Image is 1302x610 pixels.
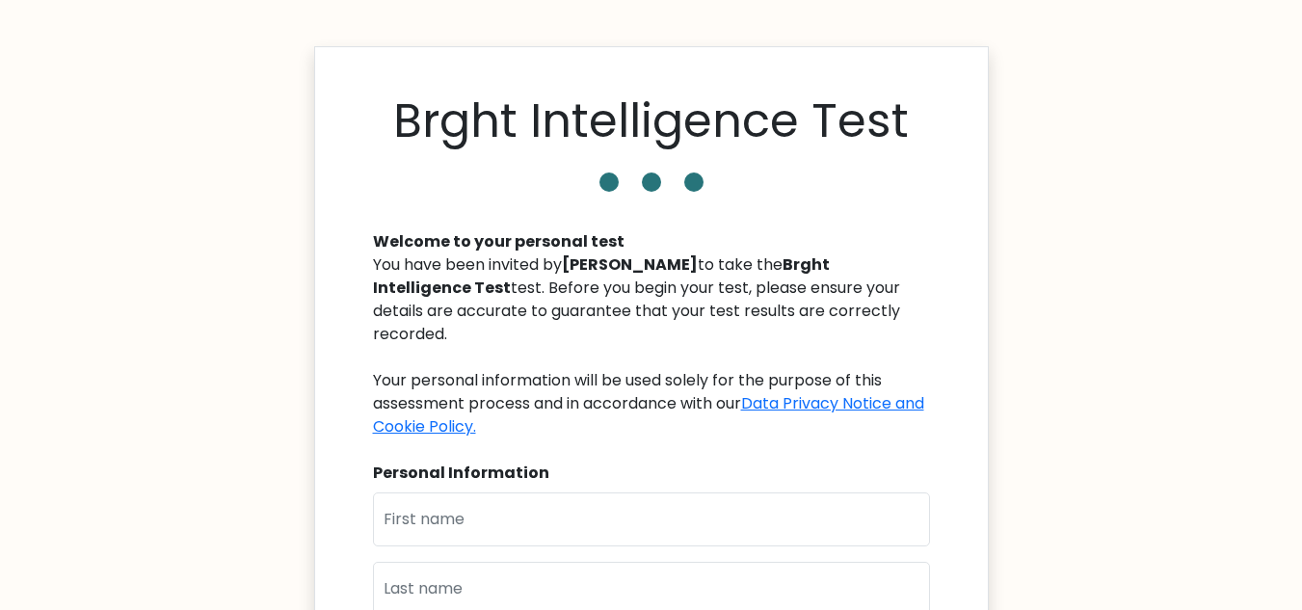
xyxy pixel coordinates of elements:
[373,492,930,546] input: First name
[373,230,930,253] div: Welcome to your personal test
[373,253,830,299] b: Brght Intelligence Test
[562,253,698,276] b: [PERSON_NAME]
[373,462,930,485] div: Personal Information
[373,392,924,438] a: Data Privacy Notice and Cookie Policy.
[393,93,909,149] h1: Brght Intelligence Test
[373,253,930,438] div: You have been invited by to take the test. Before you begin your test, please ensure your details...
